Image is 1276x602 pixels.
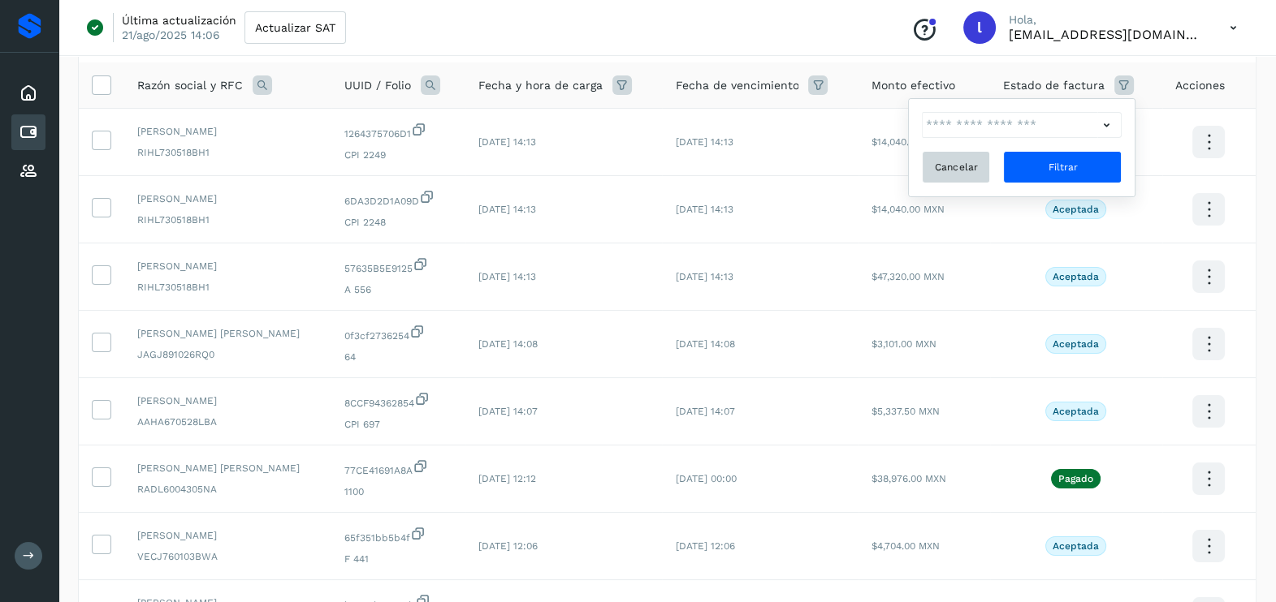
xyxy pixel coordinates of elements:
span: CPI 2248 [344,215,452,230]
span: VECJ760103BWA [137,549,318,564]
span: JAGJ891026RQ0 [137,347,318,362]
span: [PERSON_NAME] [PERSON_NAME] [137,326,318,341]
span: [DATE] 12:06 [478,540,538,552]
p: Última actualización [122,13,236,28]
span: [DATE] 14:13 [675,204,733,215]
span: 1100 [344,484,452,499]
span: [DATE] 14:08 [478,338,538,350]
p: Aceptada [1053,204,1099,215]
span: Fecha de vencimiento [675,77,798,94]
p: Hola, [1009,13,1204,27]
span: Razón social y RFC [137,77,243,94]
span: $3,101.00 MXN [872,338,936,350]
span: [DATE] 14:13 [675,136,733,148]
span: 6DA3D2D1A09D [344,189,452,209]
span: RIHL730518BH1 [137,280,318,295]
span: [DATE] 14:07 [478,406,538,417]
span: [DATE] 12:12 [478,473,536,484]
span: 8CCF94362854 [344,391,452,411]
span: UUID / Folio [344,77,411,94]
span: $14,040.00 MXN [872,204,945,215]
span: Actualizar SAT [255,22,335,33]
span: Fecha y hora de carga [478,77,603,94]
span: [PERSON_NAME] [PERSON_NAME] [137,461,318,475]
span: [DATE] 14:13 [478,271,536,282]
span: 57635B5E9125 [344,256,452,276]
p: Aceptada [1053,540,1099,552]
span: [PERSON_NAME] [137,528,318,543]
p: Aceptada [1053,338,1099,350]
span: 0f3cf2736254 [344,324,452,343]
p: luisfgonzalez@solgic.mx [1009,27,1204,42]
p: Aceptada [1053,271,1099,282]
span: 65f351bb5b4f [344,526,452,545]
span: AAHA670528LBA [137,415,318,429]
span: RADL6004305NA [137,482,318,497]
span: [PERSON_NAME] [137,259,318,273]
span: $14,040.00 MXN [872,136,945,148]
span: [DATE] 14:08 [675,338,734,350]
p: Aceptada [1053,406,1099,417]
span: [DATE] 14:13 [675,271,733,282]
span: Acciones [1175,77,1225,94]
span: 77CE41691A8A [344,458,452,478]
div: Inicio [11,75,45,111]
span: RIHL730518BH1 [137,213,318,227]
p: 21/ago/2025 14:06 [122,28,220,42]
span: 1264375706D1 [344,122,452,141]
span: [PERSON_NAME] [137,124,318,139]
span: [PERSON_NAME] [137,393,318,408]
span: [DATE] 14:13 [478,204,536,215]
span: $5,337.50 MXN [872,406,940,417]
span: F 441 [344,552,452,566]
button: Actualizar SAT [244,11,346,44]
span: $38,976.00 MXN [872,473,946,484]
span: 64 [344,350,452,364]
span: Monto efectivo [872,77,955,94]
span: RIHL730518BH1 [137,145,318,160]
span: [DATE] 14:13 [478,136,536,148]
span: [DATE] 00:00 [675,473,736,484]
span: A 556 [344,282,452,297]
p: Pagado [1058,473,1093,484]
div: Proveedores [11,153,45,189]
span: [PERSON_NAME] [137,191,318,206]
span: [DATE] 14:07 [675,406,734,417]
span: $47,320.00 MXN [872,271,945,282]
span: CPI 697 [344,417,452,432]
span: $4,704.00 MXN [872,540,940,552]
span: CPI 2249 [344,148,452,162]
span: Estado de factura [1003,77,1105,94]
div: Cuentas por pagar [11,114,45,150]
span: [DATE] 12:06 [675,540,734,552]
